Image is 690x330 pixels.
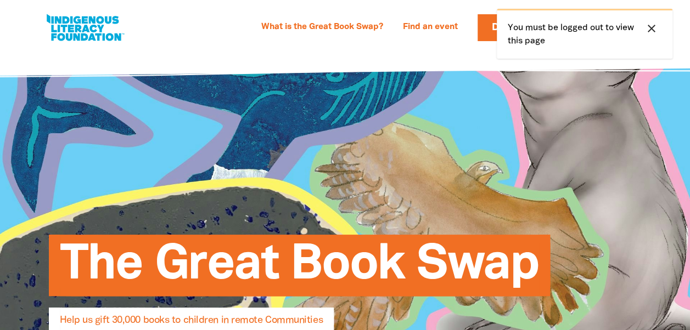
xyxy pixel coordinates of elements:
[497,9,672,59] div: You must be logged out to view this page
[642,21,661,36] button: close
[396,19,464,36] a: Find an event
[255,19,390,36] a: What is the Great Book Swap?
[645,22,658,35] i: close
[478,14,547,41] a: Donate
[60,243,539,296] span: The Great Book Swap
